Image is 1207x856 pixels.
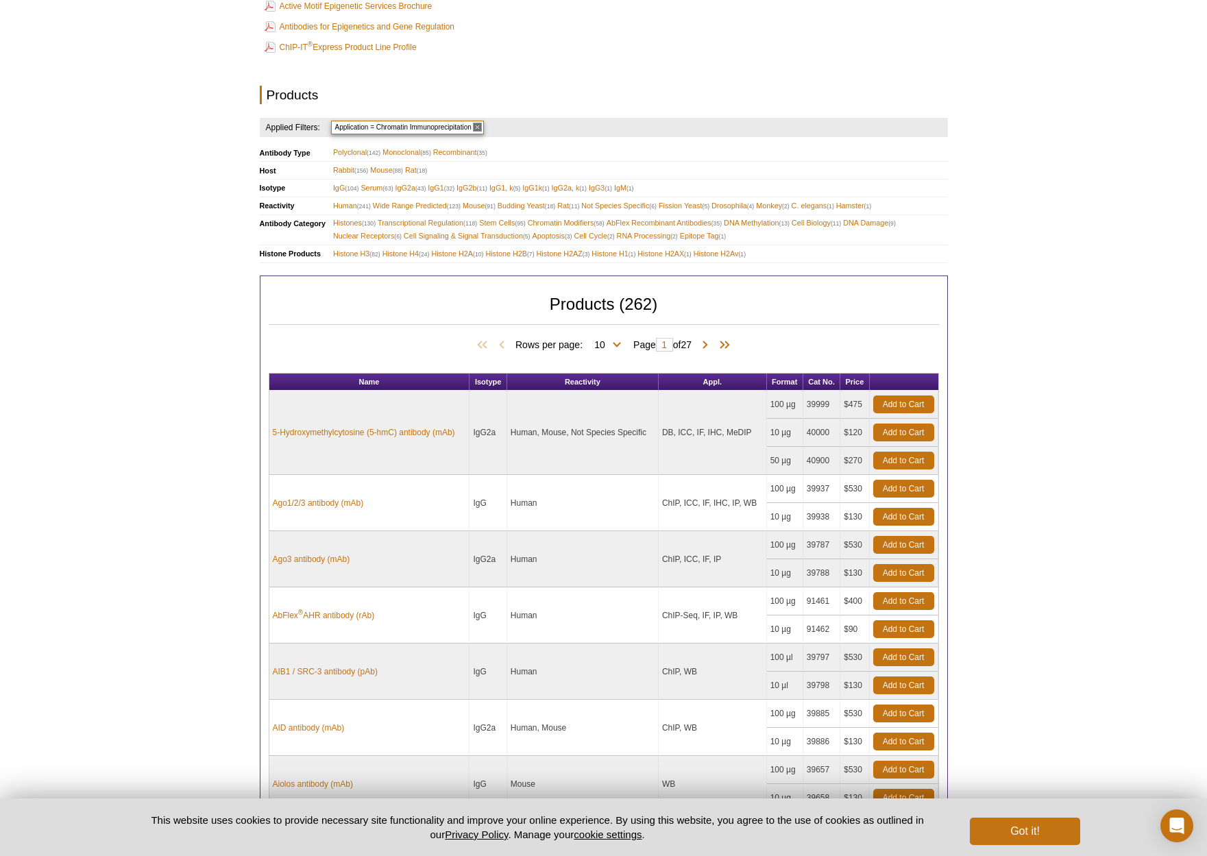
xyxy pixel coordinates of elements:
td: 100 µg [767,475,803,503]
a: Add to Cart [873,452,934,469]
td: 10 µg [767,503,803,531]
th: Isotype [470,374,507,391]
td: 91462 [803,615,840,644]
td: 100 µg [767,587,803,615]
a: Add to Cart [873,564,934,582]
span: (3) [583,251,590,258]
td: Human, Mouse, Not Species Specific [507,391,659,475]
td: $270 [840,447,869,475]
span: (3) [565,233,572,240]
span: Histone H2AX [637,247,691,260]
td: IgG2a [470,700,507,756]
span: Rat [557,199,579,212]
span: Last Page [712,339,733,352]
td: ChIP-Seq, IF, IP, WB [659,587,767,644]
span: Human [333,199,371,212]
span: (35) [711,220,722,227]
span: Wide Range Predicted [373,199,461,212]
span: Fission Yeast [659,199,709,212]
a: Add to Cart [873,761,934,779]
span: First Page [474,339,495,352]
td: 39999 [803,391,840,419]
span: (123) [447,203,461,210]
span: Histone H1 [592,247,635,260]
span: Cell Biology [792,217,841,230]
td: 100 µg [767,531,803,559]
span: (5) [523,233,531,240]
td: $530 [840,531,869,559]
span: Application = Chromatin Immunoprecipitation [331,121,484,134]
a: Add to Cart [873,536,934,554]
a: Add to Cart [873,620,934,638]
button: cookie settings [574,829,642,840]
td: $130 [840,784,869,812]
span: (1) [738,251,746,258]
span: (43) [415,185,426,192]
td: $475 [840,391,869,419]
a: Add to Cart [873,676,934,694]
a: Add to Cart [873,480,934,498]
td: Human [507,587,659,644]
span: Histone H2B [485,247,534,260]
span: (1) [629,251,636,258]
span: (13) [779,220,790,227]
span: (85) [420,149,430,156]
span: Budding Yeast [498,199,555,212]
td: $130 [840,559,869,587]
th: Reactivity [507,374,659,391]
td: $530 [840,644,869,672]
td: 50 µg [767,447,803,475]
sup: ® [308,40,313,48]
td: 40900 [803,447,840,475]
th: Antibody Type [260,144,333,161]
span: Nuclear Receptors [333,230,402,243]
span: (130) [362,220,376,227]
span: (10) [473,251,483,258]
a: Add to Cart [873,395,934,413]
span: (9) [888,220,896,227]
th: Format [767,374,803,391]
td: 100 µg [767,700,803,728]
span: Hamster [836,199,871,212]
td: IgG [470,756,507,812]
span: (82) [369,251,380,258]
button: Got it! [970,818,1080,845]
td: 39788 [803,559,840,587]
a: ChIP-IT®Express Product Line Profile [265,39,417,56]
span: Rat [405,164,427,177]
span: Apoptosis [532,230,572,243]
h2: Products (262) [269,298,939,325]
span: IgG3 [589,182,612,195]
td: IgG2a [470,531,507,587]
td: 39885 [803,700,840,728]
sup: ® [298,609,303,616]
p: This website uses cookies to provide necessary site functionality and improve your online experie... [127,813,948,842]
span: (6) [649,203,657,210]
td: Human [507,531,659,587]
td: Mouse [507,756,659,812]
span: RNA Processing [617,230,678,243]
a: Add to Cart [873,648,934,666]
th: Reactivity [260,197,333,215]
td: ChIP, WB [659,700,767,756]
span: Polyclonal [333,146,380,159]
th: Price [840,374,869,391]
span: Rabbit [333,164,368,177]
span: Histone H3 [333,247,380,260]
a: Add to Cart [873,508,934,526]
td: 10 µg [767,559,803,587]
span: (1) [542,185,550,192]
span: (241) [357,203,371,210]
td: $90 [840,615,869,644]
a: Add to Cart [873,424,934,441]
a: Aiolos antibody (mAb) [273,778,353,790]
td: 100 µl [767,644,803,672]
td: 39798 [803,672,840,700]
td: $120 [840,419,869,447]
span: (6) [394,233,402,240]
span: (1) [864,203,872,210]
td: IgG [470,644,507,700]
span: Cell Cycle [574,230,614,243]
span: (2) [670,233,678,240]
span: Not Species Specific [581,199,657,212]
